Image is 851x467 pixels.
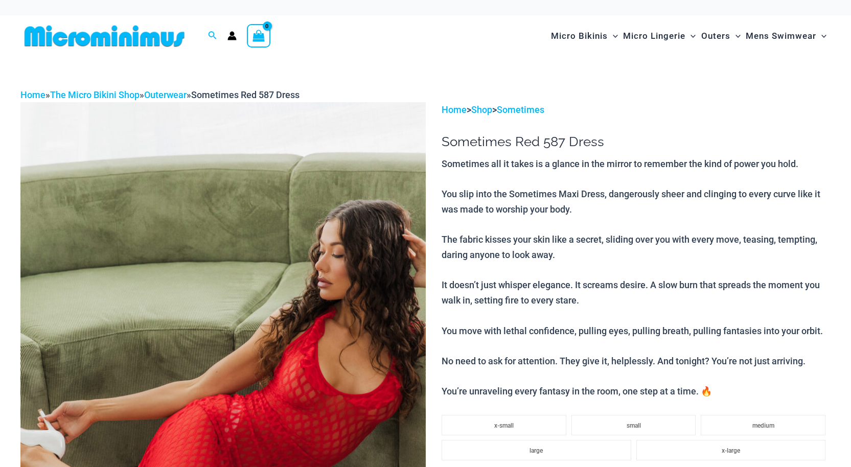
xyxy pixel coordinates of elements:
a: Outerwear [144,89,187,100]
nav: Site Navigation [547,19,831,53]
a: Sometimes [497,104,544,115]
span: x-large [722,447,740,454]
span: Menu Toggle [816,23,826,49]
img: MM SHOP LOGO FLAT [20,25,189,48]
a: View Shopping Cart, empty [247,24,270,48]
li: medium [701,415,825,435]
p: > > [442,102,831,118]
li: small [571,415,696,435]
span: x-small [494,422,514,429]
p: Sometimes all it takes is a glance in the mirror to remember the kind of power you hold. You slip... [442,156,831,399]
a: OutersMenu ToggleMenu Toggle [699,20,743,52]
span: Menu Toggle [685,23,696,49]
a: Micro BikinisMenu ToggleMenu Toggle [548,20,620,52]
span: » » » [20,89,300,100]
span: Menu Toggle [608,23,618,49]
a: Home [20,89,45,100]
li: x-small [442,415,566,435]
a: Micro LingerieMenu ToggleMenu Toggle [620,20,698,52]
span: medium [752,422,774,429]
span: Outers [701,23,730,49]
a: Home [442,104,467,115]
span: Mens Swimwear [746,23,816,49]
a: Search icon link [208,30,217,42]
a: Shop [471,104,492,115]
a: The Micro Bikini Shop [50,89,140,100]
a: Mens SwimwearMenu ToggleMenu Toggle [743,20,829,52]
span: small [627,422,641,429]
span: Micro Bikinis [551,23,608,49]
a: Account icon link [227,31,237,40]
li: large [442,440,631,460]
span: Menu Toggle [730,23,741,49]
span: large [530,447,543,454]
li: x-large [636,440,825,460]
h1: Sometimes Red 587 Dress [442,134,831,150]
span: Sometimes Red 587 Dress [191,89,300,100]
span: Micro Lingerie [623,23,685,49]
